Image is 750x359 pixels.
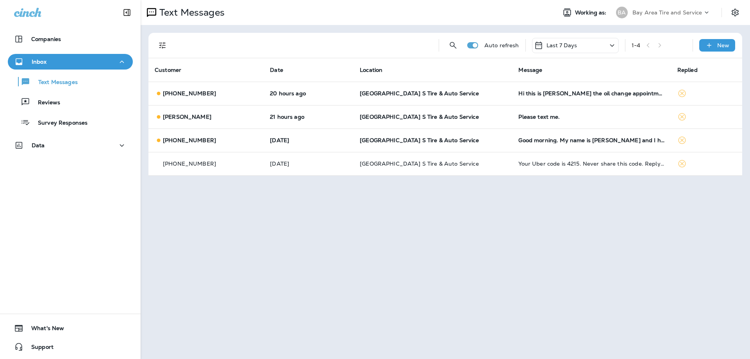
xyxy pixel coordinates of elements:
[163,137,216,143] p: [PHONE_NUMBER]
[163,161,216,167] p: [PHONE_NUMBER]
[518,137,664,143] div: Good morning. My name is Keith Martucci and I have a 1p appt today. I just want to verify that yo...
[32,142,45,148] p: Data
[717,42,729,48] p: New
[163,90,216,96] p: [PHONE_NUMBER]
[518,90,664,96] div: Hi this is Kevin Kreimer the oil change appointment for 5 o’clock today I forgot about school sta...
[8,320,133,336] button: What's New
[8,54,133,70] button: Inbox
[31,36,61,42] p: Companies
[360,137,479,144] span: [GEOGRAPHIC_DATA] S Tire & Auto Service
[116,5,138,20] button: Collapse Sidebar
[546,42,577,48] p: Last 7 Days
[23,344,54,353] span: Support
[156,7,225,18] p: Text Messages
[163,114,211,120] p: [PERSON_NAME]
[8,339,133,355] button: Support
[30,99,60,107] p: Reviews
[445,38,461,53] button: Search Messages
[155,38,170,53] button: Filters
[360,160,479,167] span: [GEOGRAPHIC_DATA] S Tire & Auto Service
[30,79,78,86] p: Text Messages
[270,90,347,96] p: Sep 2, 2025 02:19 PM
[360,90,479,97] span: [GEOGRAPHIC_DATA] S Tire & Auto Service
[677,66,698,73] span: Replied
[8,138,133,153] button: Data
[8,73,133,90] button: Text Messages
[270,137,347,143] p: Sep 2, 2025 09:41 AM
[8,114,133,130] button: Survey Responses
[632,42,640,48] div: 1 - 4
[518,161,664,167] div: Your Uber code is 4215. Never share this code. Reply STOP ALL to unsubscribe.
[8,31,133,47] button: Companies
[155,66,181,73] span: Customer
[270,66,283,73] span: Date
[360,113,479,120] span: [GEOGRAPHIC_DATA] S Tire & Auto Service
[32,59,46,65] p: Inbox
[30,120,87,127] p: Survey Responses
[575,9,608,16] span: Working as:
[728,5,742,20] button: Settings
[616,7,628,18] div: BA
[270,161,347,167] p: Sep 2, 2025 08:09 AM
[23,325,64,334] span: What's New
[8,94,133,110] button: Reviews
[518,66,542,73] span: Message
[632,9,702,16] p: Bay Area Tire and Service
[270,114,347,120] p: Sep 2, 2025 01:22 PM
[484,42,519,48] p: Auto refresh
[360,66,382,73] span: Location
[518,114,664,120] div: Please text me.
